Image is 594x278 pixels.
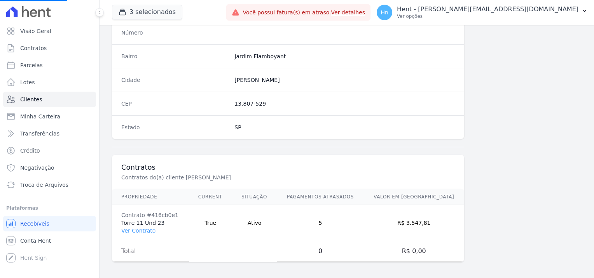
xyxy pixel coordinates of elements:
th: Current [189,189,232,205]
dt: Estado [121,123,228,131]
span: Transferências [20,130,59,137]
div: Plataformas [6,203,93,213]
a: Crédito [3,143,96,158]
td: True [189,205,232,241]
dt: CEP [121,100,228,108]
a: Minha Carteira [3,109,96,124]
dt: Bairro [121,52,228,60]
dd: Jardim Flamboyant [234,52,455,60]
div: Contrato #416cb0e1 [121,211,180,219]
span: Clientes [20,96,42,103]
span: Você possui fatura(s) em atraso. [243,9,365,17]
a: Recebíveis [3,216,96,231]
td: R$ 0,00 [364,241,464,262]
a: Lotes [3,75,96,90]
dt: Cidade [121,76,228,84]
span: Hn [381,10,388,15]
th: Pagamentos Atrasados [277,189,363,205]
span: Troca de Arquivos [20,181,68,189]
span: Minha Carteira [20,113,60,120]
td: 0 [277,241,363,262]
a: Parcelas [3,57,96,73]
span: Parcelas [20,61,43,69]
p: Ver opções [397,13,578,19]
a: Conta Hent [3,233,96,248]
span: Conta Hent [20,237,51,245]
th: Valor em [GEOGRAPHIC_DATA] [364,189,464,205]
dt: Número [121,29,228,36]
span: Contratos [20,44,47,52]
dd: 13.807-529 [234,100,455,108]
a: Transferências [3,126,96,141]
a: Troca de Arquivos [3,177,96,193]
a: Ver Contrato [121,228,155,234]
a: Visão Geral [3,23,96,39]
span: Recebíveis [20,220,49,228]
a: Contratos [3,40,96,56]
span: Visão Geral [20,27,51,35]
td: Torre 11 Und 23 [112,205,189,241]
span: Negativação [20,164,54,172]
dd: [PERSON_NAME] [234,76,455,84]
span: Lotes [20,78,35,86]
button: Hn Hent - [PERSON_NAME][EMAIL_ADDRESS][DOMAIN_NAME] Ver opções [370,2,594,23]
th: Propriedade [112,189,189,205]
dd: SP [234,123,455,131]
td: Ativo [232,205,277,241]
button: 3 selecionados [112,5,182,19]
th: Situação [232,189,277,205]
a: Negativação [3,160,96,175]
td: R$ 3.547,81 [364,205,464,241]
h3: Contratos [121,163,455,172]
p: Hent - [PERSON_NAME][EMAIL_ADDRESS][DOMAIN_NAME] [397,5,578,13]
a: Ver detalhes [331,9,365,16]
td: 5 [277,205,363,241]
a: Clientes [3,92,96,107]
p: Contratos do(a) cliente [PERSON_NAME] [121,174,383,181]
span: Crédito [20,147,40,155]
td: Total [112,241,189,262]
